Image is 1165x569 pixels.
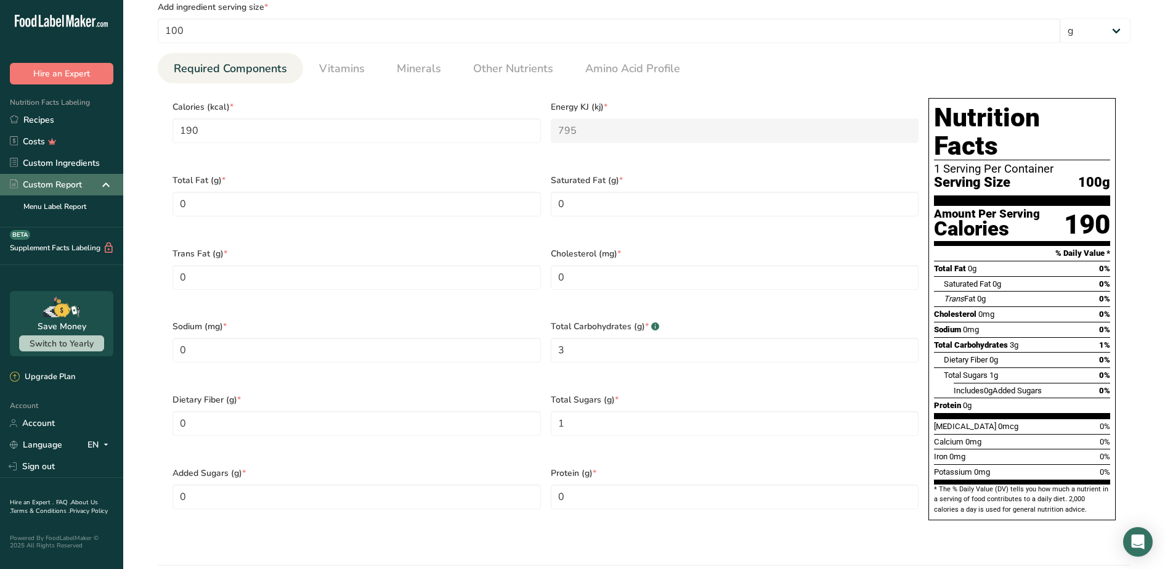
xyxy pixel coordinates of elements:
[989,370,998,380] span: 1g
[551,174,919,187] span: Saturated Fat (g)
[1099,279,1110,289] span: 0%
[174,60,287,77] span: Required Components
[319,60,365,77] span: Vitamins
[87,438,113,452] div: EN
[934,220,1040,238] div: Calories
[944,355,988,364] span: Dietary Fiber
[944,294,964,303] i: Trans
[984,386,992,395] span: 0g
[10,498,54,507] a: Hire an Expert .
[934,325,961,334] span: Sodium
[934,163,1110,175] div: 1 Serving Per Container
[1099,309,1110,319] span: 0%
[1078,175,1110,190] span: 100g
[974,467,990,477] span: 0mg
[963,325,979,334] span: 0mg
[1099,294,1110,303] span: 0%
[1099,370,1110,380] span: 0%
[551,100,919,113] span: Energy KJ (kj)
[978,309,994,319] span: 0mg
[173,393,541,406] span: Dietary Fiber (g)
[551,467,919,480] span: Protein (g)
[1099,355,1110,364] span: 0%
[173,100,541,113] span: Calories (kcal)
[1064,208,1110,241] div: 190
[585,60,680,77] span: Amino Acid Profile
[934,467,972,477] span: Potassium
[10,498,98,515] a: About Us .
[10,534,113,549] div: Powered By FoodLabelMaker © 2025 All Rights Reserved
[934,401,961,410] span: Protein
[10,371,75,383] div: Upgrade Plan
[19,335,104,351] button: Switch to Yearly
[551,320,919,333] span: Total Carbohydrates (g)
[1100,452,1110,461] span: 0%
[10,178,82,191] div: Custom Report
[1100,422,1110,431] span: 0%
[173,467,541,480] span: Added Sugars (g)
[934,309,976,319] span: Cholesterol
[944,279,991,289] span: Saturated Fat
[968,264,976,273] span: 0g
[963,401,972,410] span: 0g
[10,507,70,515] a: Terms & Conditions .
[173,320,541,333] span: Sodium (mg)
[1100,467,1110,477] span: 0%
[1099,264,1110,273] span: 0%
[934,208,1040,220] div: Amount Per Serving
[954,386,1042,395] span: Includes Added Sugars
[992,279,1001,289] span: 0g
[30,338,94,350] span: Switch to Yearly
[934,452,948,461] span: Iron
[1123,527,1153,557] div: Open Intercom Messenger
[10,230,30,240] div: BETA
[998,422,1018,431] span: 0mcg
[158,18,1060,43] input: Type your serving size here
[934,437,964,446] span: Calcium
[10,434,62,456] a: Language
[1100,437,1110,446] span: 0%
[934,175,1010,190] span: Serving Size
[70,507,108,515] a: Privacy Policy
[1099,325,1110,334] span: 0%
[1099,386,1110,395] span: 0%
[173,247,541,260] span: Trans Fat (g)
[551,247,919,260] span: Cholesterol (mg)
[10,63,113,84] button: Hire an Expert
[397,60,441,77] span: Minerals
[1099,340,1110,350] span: 1%
[158,1,1130,14] div: Add ingredient serving size
[977,294,986,303] span: 0g
[944,294,975,303] span: Fat
[934,422,996,431] span: [MEDICAL_DATA]
[944,370,988,380] span: Total Sugars
[934,340,1008,350] span: Total Carbohydrates
[934,246,1110,261] section: % Daily Value *
[965,437,981,446] span: 0mg
[934,485,1110,515] section: * The % Daily Value (DV) tells you how much a nutrient in a serving of food contributes to a dail...
[989,355,998,364] span: 0g
[56,498,71,507] a: FAQ .
[934,104,1110,160] h1: Nutrition Facts
[949,452,965,461] span: 0mg
[473,60,553,77] span: Other Nutrients
[173,174,541,187] span: Total Fat (g)
[551,393,919,406] span: Total Sugars (g)
[38,320,86,333] div: Save Money
[934,264,966,273] span: Total Fat
[1010,340,1018,350] span: 3g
